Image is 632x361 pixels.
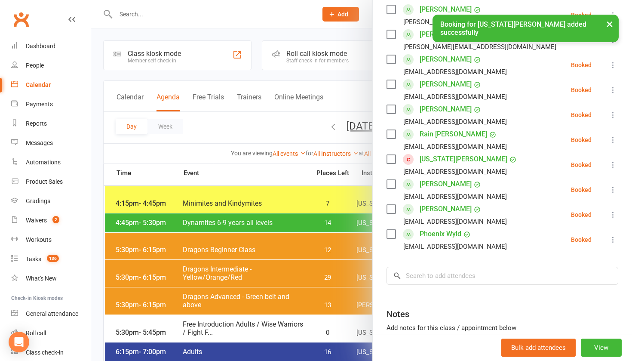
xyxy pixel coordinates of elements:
[571,212,592,218] div: Booked
[403,41,556,52] div: [PERSON_NAME][EMAIL_ADDRESS][DOMAIN_NAME]
[571,137,592,143] div: Booked
[420,77,472,91] a: [PERSON_NAME]
[26,349,64,356] div: Class check-in
[11,191,91,211] a: Gradings
[47,255,59,262] span: 136
[581,339,622,357] button: View
[11,56,91,75] a: People
[420,177,472,191] a: [PERSON_NAME]
[420,202,472,216] a: [PERSON_NAME]
[433,15,619,42] div: Booking for [US_STATE][PERSON_NAME] added successfully
[26,236,52,243] div: Workouts
[387,308,409,320] div: Notes
[26,275,57,282] div: What's New
[11,172,91,191] a: Product Sales
[11,133,91,153] a: Messages
[26,310,78,317] div: General attendance
[52,216,59,223] span: 2
[26,217,47,224] div: Waivers
[420,3,472,16] a: [PERSON_NAME]
[571,87,592,93] div: Booked
[403,91,507,102] div: [EMAIL_ADDRESS][DOMAIN_NAME]
[26,159,61,166] div: Automations
[10,9,32,30] a: Clubworx
[571,237,592,243] div: Booked
[571,162,592,168] div: Booked
[11,211,91,230] a: Waivers 2
[420,102,472,116] a: [PERSON_NAME]
[9,332,29,352] div: Open Intercom Messenger
[26,101,53,108] div: Payments
[11,324,91,343] a: Roll call
[387,267,618,285] input: Search to add attendees
[403,141,507,152] div: [EMAIL_ADDRESS][DOMAIN_NAME]
[403,241,507,252] div: [EMAIL_ADDRESS][DOMAIN_NAME]
[403,216,507,227] div: [EMAIL_ADDRESS][DOMAIN_NAME]
[403,66,507,77] div: [EMAIL_ADDRESS][DOMAIN_NAME]
[420,152,507,166] a: [US_STATE][PERSON_NAME]
[26,120,47,127] div: Reports
[420,127,487,141] a: Rain [PERSON_NAME]
[26,256,41,262] div: Tasks
[11,37,91,56] a: Dashboard
[11,75,91,95] a: Calendar
[420,227,461,241] a: Phoenix Wyld
[11,304,91,324] a: General attendance kiosk mode
[26,178,63,185] div: Product Sales
[420,52,472,66] a: [PERSON_NAME]
[387,323,618,333] div: Add notes for this class / appointment below
[403,191,507,202] div: [EMAIL_ADDRESS][DOMAIN_NAME]
[602,15,617,33] button: ×
[571,12,592,18] div: Booked
[571,187,592,193] div: Booked
[11,230,91,250] a: Workouts
[571,112,592,118] div: Booked
[26,62,44,69] div: People
[26,197,50,204] div: Gradings
[11,95,91,114] a: Payments
[11,114,91,133] a: Reports
[26,43,55,49] div: Dashboard
[11,269,91,288] a: What's New
[26,139,53,146] div: Messages
[571,62,592,68] div: Booked
[501,339,576,357] button: Bulk add attendees
[11,153,91,172] a: Automations
[26,330,46,336] div: Roll call
[403,166,507,177] div: [EMAIL_ADDRESS][DOMAIN_NAME]
[26,81,51,88] div: Calendar
[11,250,91,269] a: Tasks 136
[403,116,507,127] div: [EMAIL_ADDRESS][DOMAIN_NAME]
